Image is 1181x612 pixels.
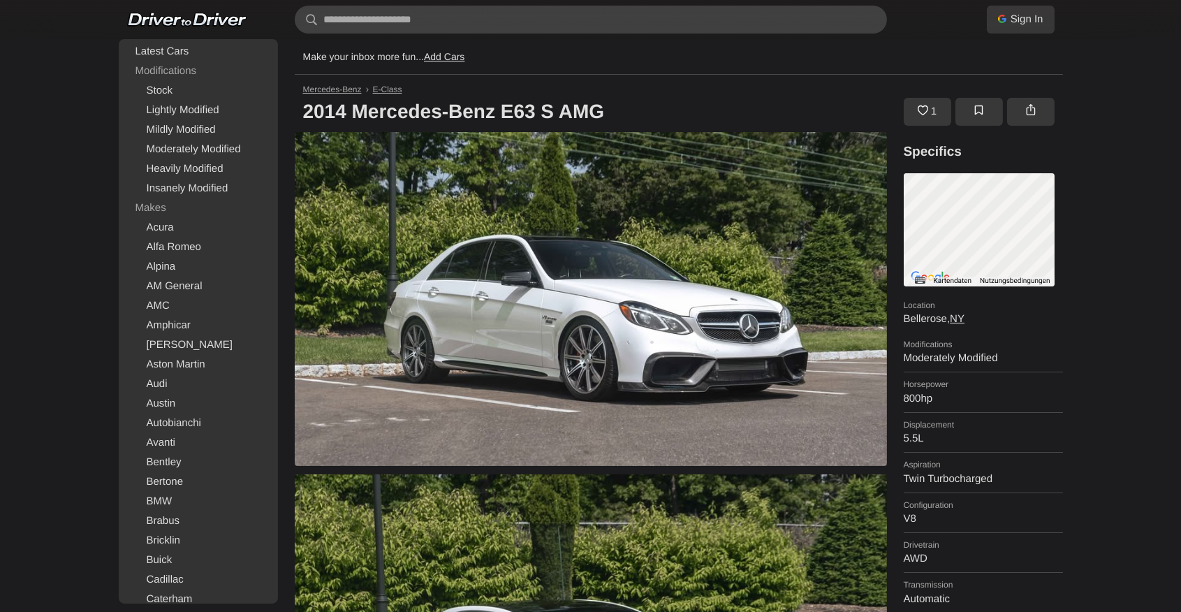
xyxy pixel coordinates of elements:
a: Alfa Romeo [122,238,275,257]
a: Dieses Gebiet in Google Maps öffnen (in neuem Fenster) [907,268,953,286]
a: Latest Cars [122,42,275,61]
dt: Configuration [904,500,1063,510]
a: AM General [122,277,275,296]
a: Bricklin [122,531,275,551]
button: Kurzbefehle [915,277,925,286]
dt: Transmission [904,580,1063,590]
a: NY [950,313,964,325]
h3: Specifics [904,143,1063,162]
button: Kartendaten [934,277,972,286]
dt: Location [904,300,1063,310]
a: Alpina [122,257,275,277]
p: Make your inbox more fun... [303,39,465,74]
a: Bertone [122,472,275,492]
a: Heavily Modified [122,159,275,179]
a: Amphicar [122,316,275,335]
dd: Automatic [904,593,1063,606]
a: Audi [122,374,275,394]
a: E-Class [373,85,402,94]
a: Sign In [987,6,1055,34]
dd: Moderately Modified [904,352,1063,365]
dt: Horsepower [904,379,1063,389]
a: Aston Martin [122,355,275,374]
dt: Drivetrain [904,540,1063,550]
a: Lightly Modified [122,101,275,120]
a: Moderately Modified [122,140,275,159]
a: 1 [904,98,951,126]
dd: Twin Turbocharged [904,473,1063,486]
a: Brabus [122,511,275,531]
dd: 800hp [904,393,1063,405]
a: BMW [122,492,275,511]
a: Cadillac [122,570,275,590]
a: Stock [122,81,275,101]
a: Nutzungsbedingungen (wird in neuem Tab geöffnet) [980,277,1050,285]
a: [PERSON_NAME] [122,335,275,355]
a: Acura [122,218,275,238]
a: Avanti [122,433,275,453]
a: Mercedes-Benz [303,85,362,94]
a: Buick [122,551,275,570]
dt: Aspiration [904,460,1063,469]
a: Insanely Modified [122,179,275,198]
div: Makes [122,198,275,218]
dd: Bellerose, [904,313,1063,326]
img: Google [907,268,953,286]
a: Autobianchi [122,414,275,433]
a: Bentley [122,453,275,472]
dd: AWD [904,553,1063,565]
dt: Displacement [904,420,1063,430]
a: Add Cars [424,51,464,62]
img: 2014 Mercedes-Benz E63 S AMG for sale [295,132,887,466]
nav: Breadcrumb [295,85,1063,94]
a: AMC [122,296,275,316]
a: Austin [122,394,275,414]
dd: 5.5L [904,432,1063,445]
dt: Modifications [904,340,1063,349]
dd: V8 [904,513,1063,525]
a: Mildly Modified [122,120,275,140]
a: Caterham [122,590,275,609]
div: Modifications [122,61,275,81]
h1: 2014 Mercedes-Benz E63 S AMG [295,92,895,132]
